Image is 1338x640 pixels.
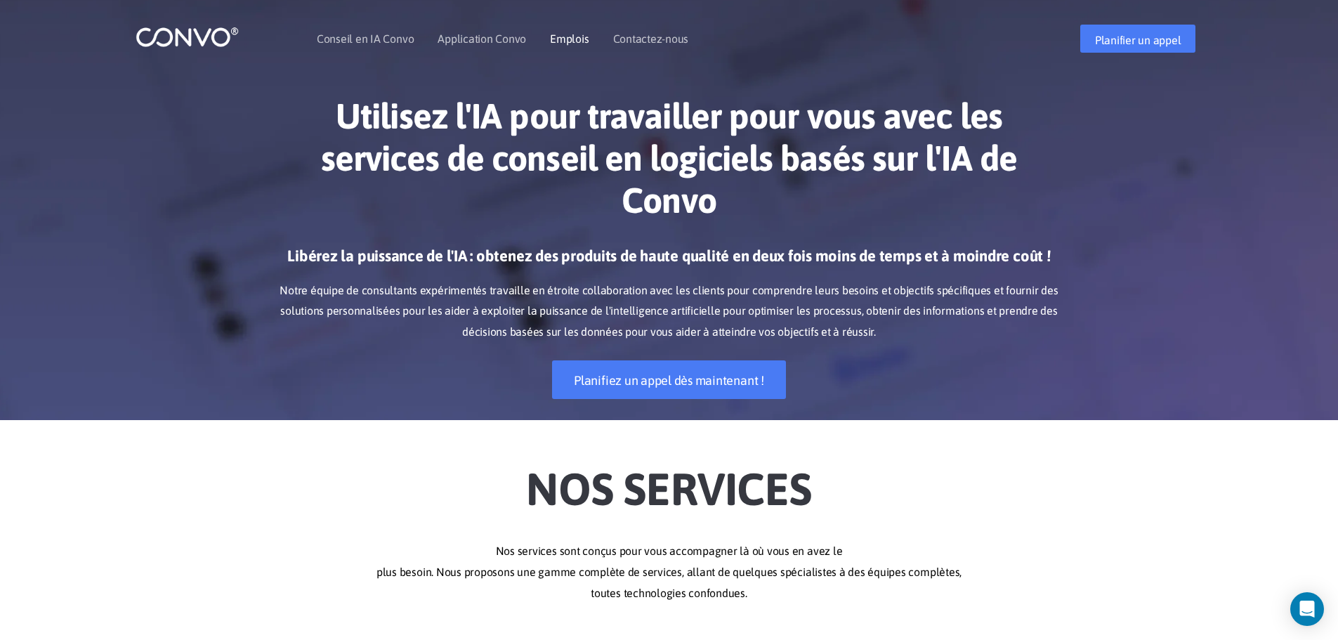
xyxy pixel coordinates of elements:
a: Emplois [550,33,589,44]
font: Planifier un appel [1095,34,1181,46]
a: Conseil en IA Convo [317,33,414,44]
font: Nos services sont conçus pour vous accompagner là où vous en avez le [496,544,843,557]
font: Utilisez l'IA pour travailler pour vous avec les services de conseil en logiciels basés sur l'IA ... [321,96,1017,221]
img: logo_1.png [136,26,239,48]
font: toutes technologies confondues. [591,587,747,599]
font: Application Convo [438,32,526,45]
font: Nos services [526,463,811,515]
font: Planifiez un appel dès maintenant ! [574,373,764,388]
font: Libérez la puissance de l'IA : obtenez des produits de haute qualité en deux fois moins de temps ... [287,247,1050,265]
font: Emplois [550,32,589,45]
font: Contactez-nous [613,32,689,45]
font: Conseil en IA Convo [317,32,414,45]
font: Notre équipe de consultants expérimentés travaille en étroite collaboration avec les clients pour... [280,284,1058,339]
a: Application Convo [438,33,526,44]
a: Planifiez un appel dès maintenant ! [552,360,786,399]
a: Planifier un appel [1080,25,1196,53]
div: Open Intercom Messenger [1290,592,1324,626]
a: Contactez-nous [613,33,689,44]
font: plus besoin. Nous proposons une gamme complète de services, allant de quelques spécialistes à des... [376,566,962,578]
